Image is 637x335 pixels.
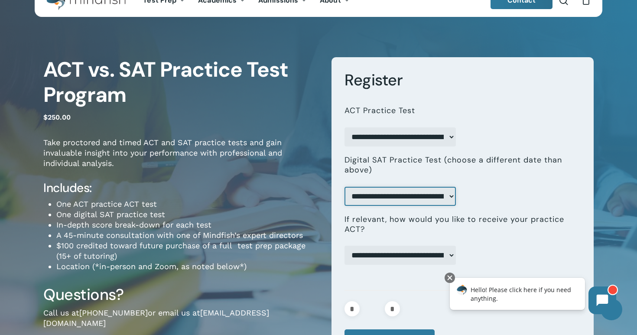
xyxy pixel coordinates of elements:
[362,301,382,316] input: Product quantity
[56,261,318,272] li: Location (*in-person and Zoom, as noted below*)
[79,308,148,317] a: [PHONE_NUMBER]
[43,113,71,121] bdi: 250.00
[43,113,48,121] span: $
[43,285,318,305] h3: Questions?
[43,180,318,196] h4: Includes:
[43,57,318,107] h1: ACT vs. SAT Practice Test Program
[344,155,574,176] label: Digital SAT Practice Test (choose a different date than above)
[344,70,581,90] h3: Register
[344,215,574,235] label: If relevant, how would you like to receive your practice ACT?
[43,308,269,328] a: [EMAIL_ADDRESS][DOMAIN_NAME]
[56,199,318,209] li: One ACT practice ACT test
[43,137,318,180] p: Take proctored and timed ACT and SAT practice tests and gain invaluable insight into your perform...
[441,271,625,323] iframe: Chatbot
[56,220,318,230] li: In-depth score break-down for each test
[56,230,318,241] li: A 45-minute consultation with one of Mindfish’s expert directors
[56,209,318,220] li: One digital SAT practice test
[344,106,415,116] label: ACT Practice Test
[56,241,318,261] li: $100 credited toward future purchase of a full test prep package (15+ of tutoring)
